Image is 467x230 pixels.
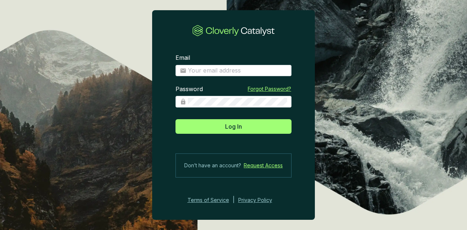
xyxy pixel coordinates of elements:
span: Log In [225,122,242,131]
a: Terms of Service [185,196,229,204]
a: Privacy Policy [238,196,282,204]
div: | [233,196,235,204]
input: Email [188,67,287,75]
label: Password [175,85,203,93]
label: Email [175,54,190,62]
button: Log In [175,119,292,134]
a: Forgot Password? [248,85,291,93]
span: Don’t have an account? [184,161,241,170]
a: Request Access [244,161,283,170]
input: Password [188,98,287,106]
